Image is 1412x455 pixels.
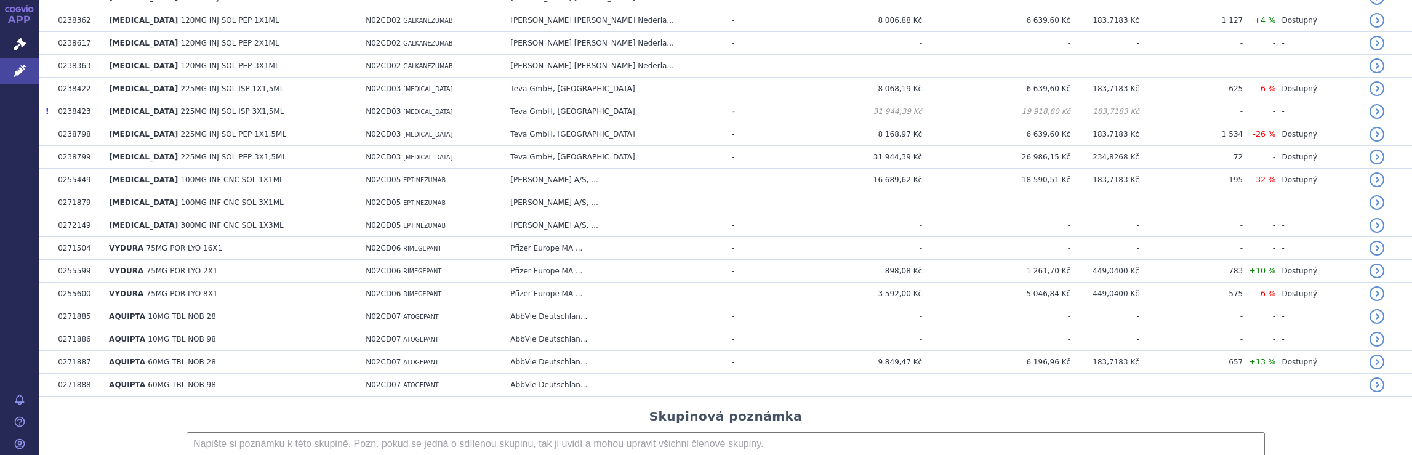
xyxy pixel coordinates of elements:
[109,175,178,184] span: [MEDICAL_DATA]
[1070,78,1139,100] td: 183,7183 Kč
[504,214,726,237] td: [PERSON_NAME] A/S, ...
[146,289,218,298] span: 75MG POR LYO 8X1
[783,305,922,328] td: -
[52,351,103,374] td: 0271887
[504,260,726,283] td: Pfizer Europe MA ...
[783,169,922,191] td: 16 689,62 Kč
[180,107,284,116] span: 225MG INJ SOL ISP 3X1,5ML
[366,244,401,252] span: N02CD06
[1070,146,1139,169] td: 234,8268 Kč
[146,267,218,275] span: 75MG POR LYO 2X1
[1275,237,1363,260] td: -
[1070,351,1139,374] td: 183,7183 Kč
[504,169,726,191] td: [PERSON_NAME] A/S, ...
[1370,332,1384,347] a: detail
[403,313,439,320] span: ATOGEPANT
[726,237,783,260] td: -
[504,374,726,397] td: AbbVie Deutschlan...
[504,351,726,374] td: AbbVie Deutschlan...
[1139,32,1243,55] td: -
[403,154,452,161] span: [MEDICAL_DATA]
[1243,237,1275,260] td: -
[109,16,178,25] span: [MEDICAL_DATA]
[922,146,1070,169] td: 26 986,15 Kč
[1139,9,1243,32] td: 1 127
[922,78,1070,100] td: 6 639,60 Kč
[1253,175,1275,184] span: -32 %
[1070,123,1139,146] td: 183,7183 Kč
[1070,260,1139,283] td: 449,0400 Kč
[726,55,783,78] td: -
[1070,55,1139,78] td: -
[109,130,178,139] span: [MEDICAL_DATA]
[1254,15,1275,25] span: +4 %
[180,62,279,70] span: 120MG INJ SOL PEP 3X1ML
[1139,214,1243,237] td: -
[922,123,1070,146] td: 6 639,60 Kč
[1139,100,1243,123] td: -
[366,62,401,70] span: N02CD02
[366,335,401,344] span: N02CD07
[1370,172,1384,187] a: detail
[1370,36,1384,50] a: detail
[922,260,1070,283] td: 1 261,70 Kč
[403,291,441,297] span: RIMEGEPANT
[366,358,401,366] span: N02CD07
[1370,264,1384,278] a: detail
[1275,123,1363,146] td: Dostupný
[1275,32,1363,55] td: -
[52,9,103,32] td: 0238362
[922,374,1070,397] td: -
[726,78,783,100] td: -
[504,32,726,55] td: [PERSON_NAME] [PERSON_NAME] Nederla...
[52,214,103,237] td: 0272149
[1370,195,1384,210] a: detail
[403,40,452,47] span: GALKANEZUMAB
[1243,305,1275,328] td: -
[1070,169,1139,191] td: 183,7183 Kč
[726,351,783,374] td: -
[366,39,401,47] span: N02CD02
[726,100,783,123] td: -
[783,191,922,214] td: -
[180,198,283,207] span: 100MG INF CNC SOL 3X1ML
[1243,328,1275,351] td: -
[783,9,922,32] td: 8 006,88 Kč
[1370,218,1384,233] a: detail
[726,9,783,32] td: -
[366,381,401,389] span: N02CD07
[1070,191,1139,214] td: -
[1070,305,1139,328] td: -
[1275,328,1363,351] td: -
[109,358,145,366] span: AQUIPTA
[922,283,1070,305] td: 5 046,84 Kč
[922,328,1070,351] td: -
[1258,84,1275,93] span: -6 %
[366,267,401,275] span: N02CD06
[109,107,178,116] span: [MEDICAL_DATA]
[504,328,726,351] td: AbbVie Deutschlan...
[109,221,178,230] span: [MEDICAL_DATA]
[922,32,1070,55] td: -
[366,198,401,207] span: N02CD05
[180,84,284,93] span: 225MG INJ SOL ISP 1X1,5ML
[726,214,783,237] td: -
[1243,55,1275,78] td: -
[1139,191,1243,214] td: -
[403,108,452,115] span: [MEDICAL_DATA]
[1139,123,1243,146] td: 1 534
[52,328,103,351] td: 0271886
[783,374,922,397] td: -
[403,131,452,138] span: [MEDICAL_DATA]
[1139,169,1243,191] td: 195
[366,84,401,93] span: N02CD03
[52,55,103,78] td: 0238363
[783,351,922,374] td: 9 849,47 Kč
[52,32,103,55] td: 0238617
[52,305,103,328] td: 0271885
[52,374,103,397] td: 0271888
[504,283,726,305] td: Pfizer Europe MA ...
[1070,374,1139,397] td: -
[504,305,726,328] td: AbbVie Deutschlan...
[52,169,103,191] td: 0255449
